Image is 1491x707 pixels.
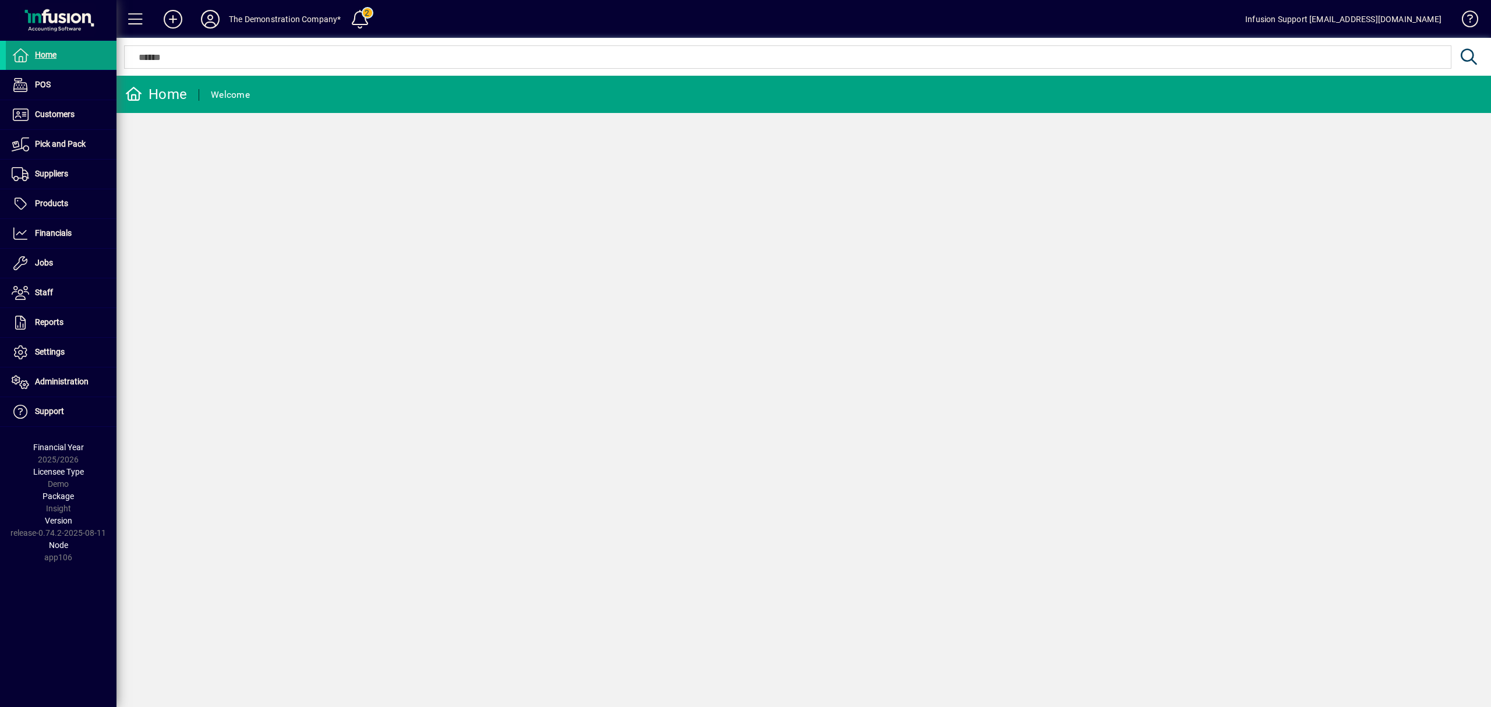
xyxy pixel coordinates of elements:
[6,100,116,129] a: Customers
[1453,2,1476,40] a: Knowledge Base
[35,80,51,89] span: POS
[35,199,68,208] span: Products
[6,397,116,426] a: Support
[49,540,68,550] span: Node
[6,189,116,218] a: Products
[6,130,116,159] a: Pick and Pack
[35,139,86,149] span: Pick and Pack
[35,317,63,327] span: Reports
[33,467,84,476] span: Licensee Type
[35,406,64,416] span: Support
[35,377,89,386] span: Administration
[35,288,53,297] span: Staff
[35,228,72,238] span: Financials
[6,160,116,189] a: Suppliers
[6,278,116,307] a: Staff
[43,492,74,501] span: Package
[6,367,116,397] a: Administration
[192,9,229,30] button: Profile
[35,169,68,178] span: Suppliers
[125,85,187,104] div: Home
[45,516,72,525] span: Version
[35,50,56,59] span: Home
[154,9,192,30] button: Add
[6,70,116,100] a: POS
[6,219,116,248] a: Financials
[6,338,116,367] a: Settings
[33,443,84,452] span: Financial Year
[6,308,116,337] a: Reports
[6,249,116,278] a: Jobs
[35,109,75,119] span: Customers
[211,86,250,104] div: Welcome
[229,10,341,29] div: The Demonstration Company*
[1245,10,1441,29] div: Infusion Support [EMAIL_ADDRESS][DOMAIN_NAME]
[35,347,65,356] span: Settings
[35,258,53,267] span: Jobs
